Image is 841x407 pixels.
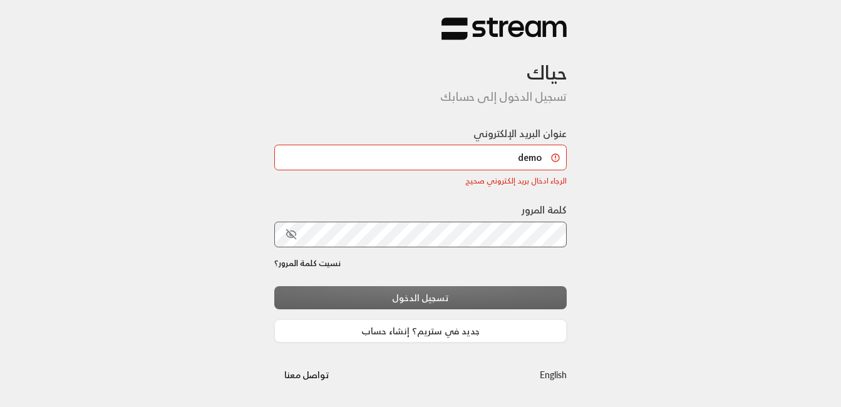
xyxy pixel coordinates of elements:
div: الرجاء ادخال بريد إلكتروني صحيح [274,175,567,187]
a: تواصل معنا [274,367,340,383]
button: تواصل معنا [274,363,340,386]
a: نسيت كلمة المرور؟ [274,257,341,270]
label: عنوان البريد الإلكتروني [473,126,567,141]
a: جديد في ستريم؟ إنشاء حساب [274,319,567,343]
input: اكتب بريدك الإلكتروني هنا [274,145,567,170]
button: toggle password visibility [281,224,302,245]
h5: تسجيل الدخول إلى حسابك [274,90,567,104]
a: English [540,363,567,386]
img: Stream Logo [441,17,567,41]
label: كلمة المرور [522,202,567,217]
h3: حياك [274,41,567,84]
